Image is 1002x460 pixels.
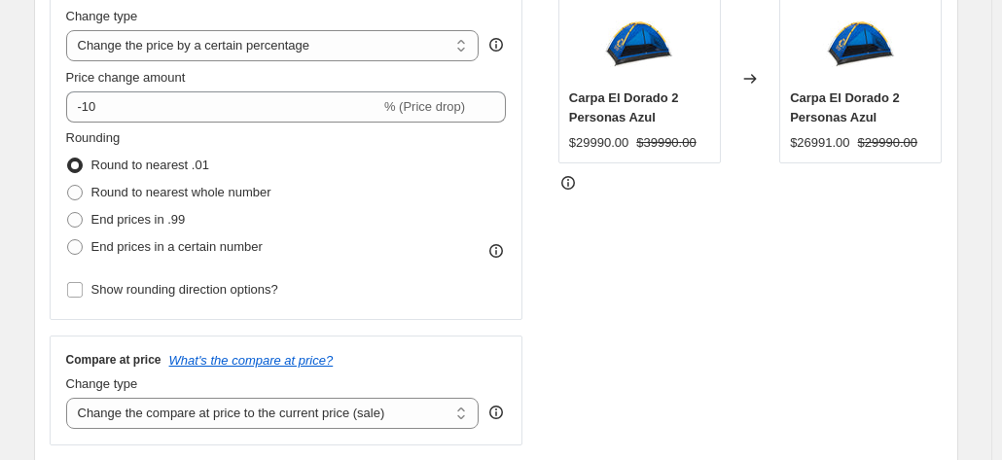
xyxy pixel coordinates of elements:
[486,35,506,54] div: help
[169,353,334,368] button: What's the compare at price?
[91,239,263,254] span: End prices in a certain number
[66,70,186,85] span: Price change amount
[66,376,138,391] span: Change type
[822,5,900,83] img: open-uri20191122-929-vgpsxk_80x.jpg
[486,403,506,422] div: help
[790,90,900,124] span: Carpa El Dorado 2 Personas Azul
[636,133,696,153] strike: $39990.00
[66,91,380,123] input: -15
[858,133,917,153] strike: $29990.00
[91,282,278,297] span: Show rounding direction options?
[66,130,121,145] span: Rounding
[790,133,849,153] div: $26991.00
[569,133,628,153] div: $29990.00
[91,158,209,172] span: Round to nearest .01
[384,99,465,114] span: % (Price drop)
[600,5,678,83] img: open-uri20191122-929-vgpsxk_80x.jpg
[569,90,679,124] span: Carpa El Dorado 2 Personas Azul
[91,212,186,227] span: End prices in .99
[91,185,271,199] span: Round to nearest whole number
[66,9,138,23] span: Change type
[66,352,161,368] h3: Compare at price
